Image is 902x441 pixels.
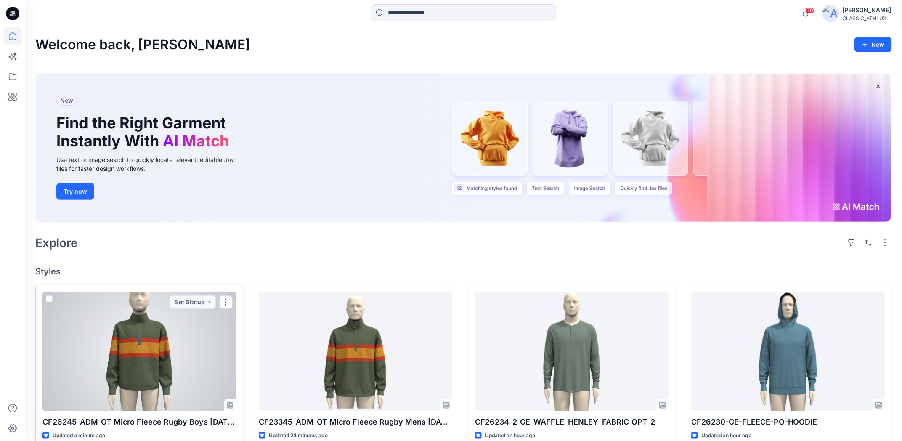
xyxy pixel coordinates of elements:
a: CF26245_ADM_OT Micro Fleece Rugby Boys 06OCT25 REV [42,292,236,411]
span: 79 [805,7,814,14]
a: CF23345_ADM_OT Micro Fleece Rugby Mens 05OCT25 [259,292,452,411]
p: Updated a minute ago [53,431,105,440]
span: AI Match [163,132,229,150]
p: CF26234_2_GE_WAFFLE_HENLEY_FABRIC_OPT_2 [475,416,669,428]
div: [PERSON_NAME] [843,5,891,15]
h1: Find the Right Garment Instantly With [56,114,233,150]
span: New [60,96,73,106]
div: Use text or image search to quickly locate relevant, editable .bw files for faster design workflows. [56,155,246,173]
h4: Styles [35,266,892,276]
div: CLASSIC_ATHLUX [843,15,891,21]
p: Updated 24 minutes ago [269,431,328,440]
a: CF26230-GE-FLEECE-PO-HOODIE [691,292,885,411]
p: CF23345_ADM_OT Micro Fleece Rugby Mens [DATE] [259,416,452,428]
h2: Welcome back, [PERSON_NAME] [35,37,250,53]
a: CF26234_2_GE_WAFFLE_HENLEY_FABRIC_OPT_2 [475,292,669,411]
h2: Explore [35,236,78,250]
button: Try now [56,183,94,200]
button: New [854,37,892,52]
p: Updated an hour ago [485,431,535,440]
p: CF26230-GE-FLEECE-PO-HOODIE [691,416,885,428]
img: avatar [822,5,839,22]
p: CF26245_ADM_OT Micro Fleece Rugby Boys [DATE] REV [42,416,236,428]
p: Updated an hour ago [701,431,751,440]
